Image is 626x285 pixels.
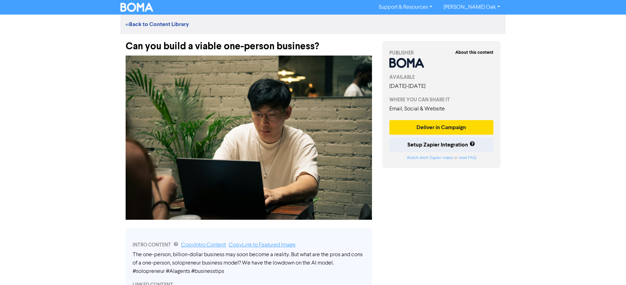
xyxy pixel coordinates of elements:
div: Email, Social & Website [389,105,493,113]
div: [DATE] - [DATE] [389,82,493,91]
div: The one-person, billion-dollar business may soon become a reality. But what are the pros and cons... [133,251,365,276]
button: Setup Zapier Integration [389,137,493,152]
a: read FAQ [459,156,476,160]
div: WHERE YOU CAN SHARE IT [389,96,493,103]
a: Support & Resources [373,2,438,13]
iframe: Chat Widget [591,252,626,285]
button: Deliver in Campaign [389,120,493,135]
strong: About this content [455,50,493,55]
div: or [389,155,493,161]
div: AVAILABLE [389,74,493,81]
a: [PERSON_NAME] Oak [438,2,506,13]
a: Copy Intro Content [181,242,226,248]
div: PUBLISHER [389,49,493,57]
a: Copy Link to Featured Image [229,242,296,248]
img: BOMA Logo [120,3,153,12]
a: Watch short Zapier video [407,156,453,160]
a: <<Back to Content Library [126,21,189,28]
div: Can you build a viable one-person business? [126,34,372,52]
div: INTRO CONTENT [133,241,365,249]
